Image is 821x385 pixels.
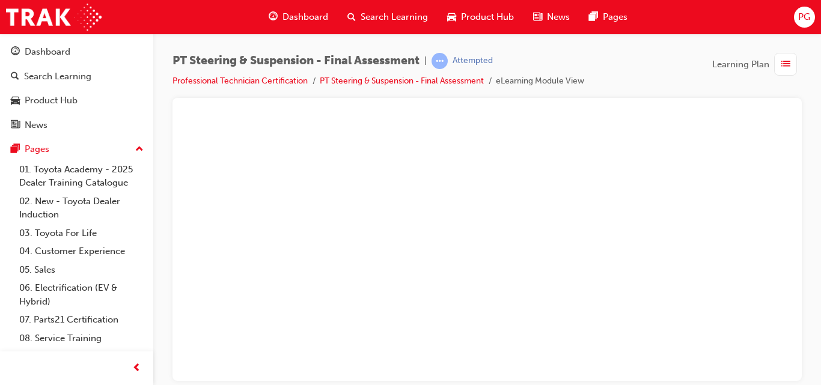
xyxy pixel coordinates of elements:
[14,224,148,243] a: 03. Toyota For Life
[447,10,456,25] span: car-icon
[14,160,148,192] a: 01. Toyota Academy - 2025 Dealer Training Catalogue
[347,10,356,25] span: search-icon
[603,10,627,24] span: Pages
[11,95,20,106] span: car-icon
[132,361,141,376] span: prev-icon
[461,10,514,24] span: Product Hub
[438,5,523,29] a: car-iconProduct Hub
[14,192,148,224] a: 02. New - Toyota Dealer Induction
[712,53,802,76] button: Learning Plan
[14,311,148,329] a: 07. Parts21 Certification
[25,142,49,156] div: Pages
[11,144,20,155] span: pages-icon
[11,47,20,58] span: guage-icon
[269,10,278,25] span: guage-icon
[453,55,493,67] div: Attempted
[424,54,427,68] span: |
[712,58,769,71] span: Learning Plan
[496,74,584,88] li: eLearning Module View
[259,5,338,29] a: guage-iconDashboard
[6,4,102,31] img: Trak
[589,10,598,25] span: pages-icon
[781,57,790,72] span: list-icon
[5,89,148,112] a: Product Hub
[14,347,148,366] a: 09. Technical Training
[547,10,570,24] span: News
[172,76,308,86] a: Professional Technician Certification
[24,70,91,83] div: Search Learning
[533,10,542,25] span: news-icon
[14,279,148,311] a: 06. Electrification (EV & Hybrid)
[25,94,78,108] div: Product Hub
[14,261,148,279] a: 05. Sales
[282,10,328,24] span: Dashboard
[523,5,579,29] a: news-iconNews
[579,5,637,29] a: pages-iconPages
[5,138,148,160] button: Pages
[338,5,438,29] a: search-iconSearch Learning
[5,114,148,136] a: News
[798,10,810,24] span: PG
[361,10,428,24] span: Search Learning
[432,53,448,69] span: learningRecordVerb_ATTEMPT-icon
[14,329,148,348] a: 08. Service Training
[11,71,19,82] span: search-icon
[320,76,484,86] a: PT Steering & Suspension - Final Assessment
[11,120,20,131] span: news-icon
[25,118,47,132] div: News
[135,142,144,157] span: up-icon
[5,65,148,88] a: Search Learning
[172,54,420,68] span: PT Steering & Suspension - Final Assessment
[14,242,148,261] a: 04. Customer Experience
[794,7,815,28] button: PG
[5,41,148,63] a: Dashboard
[25,45,70,59] div: Dashboard
[5,38,148,138] button: DashboardSearch LearningProduct HubNews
